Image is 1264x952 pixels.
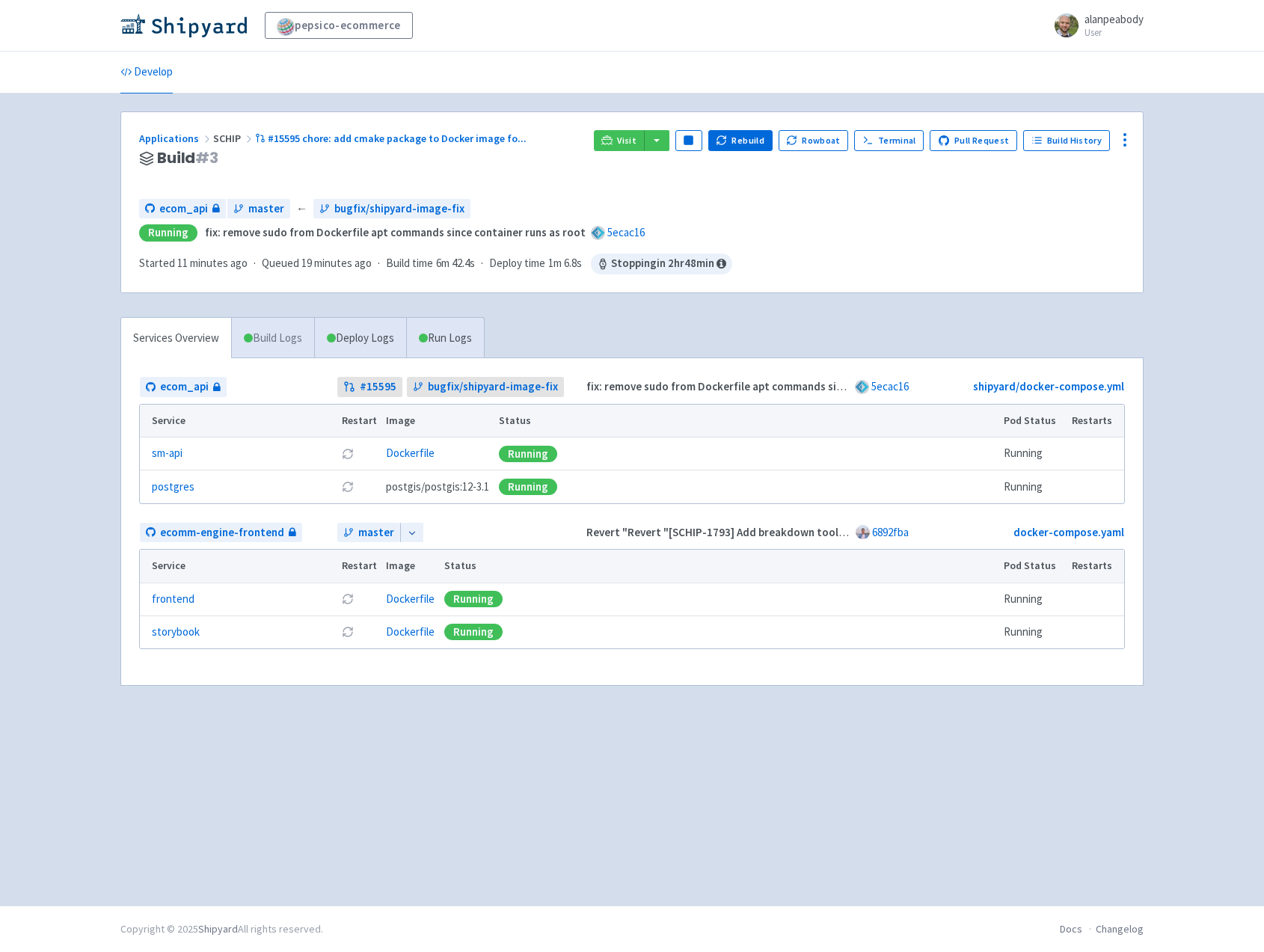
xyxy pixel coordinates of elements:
th: Status [494,405,999,437]
span: Stopping in 2 hr 48 min [591,254,732,274]
div: · · · [139,254,732,274]
span: 6m 42.4s [436,255,475,272]
a: ecomm-engine-frontend [140,523,302,543]
button: Pause [675,130,702,151]
th: Restart [337,550,381,583]
span: Deploy time [489,255,545,272]
th: Image [381,550,440,583]
a: #15595 chore: add cmake package to Docker image fo... [255,132,529,145]
div: Running [139,224,197,242]
a: Applications [139,132,213,145]
th: Service [140,550,337,583]
a: master [337,523,400,543]
a: storybook [152,624,200,641]
strong: fix: remove sudo from Dockerfile apt commands since container runs as root [205,225,586,239]
a: #15595 [337,377,402,397]
a: postgres [152,479,194,496]
a: bugfix/shipyard-image-fix [313,199,470,219]
span: master [358,524,394,541]
button: Restart pod [342,593,354,605]
a: pepsico-ecommerce [265,12,413,39]
a: Dockerfile [386,446,435,460]
a: Develop [120,52,173,93]
strong: Revert "Revert "[SCHIP-1793] Add breakdown tooltip for forecast columns in WI…" (#3081) [586,525,1040,539]
a: Pull Request [930,130,1017,151]
strong: # 15595 [360,378,396,396]
span: Started [139,256,248,270]
td: Running [999,470,1067,503]
span: Queued [262,256,372,270]
span: Build time [386,255,433,272]
a: Visit [594,130,645,151]
span: bugfix/shipyard-image-fix [428,378,558,396]
a: Run Logs [406,318,484,359]
span: 1m 6.8s [548,255,582,272]
a: Dockerfile [386,624,435,639]
small: User [1084,28,1144,37]
button: Restart pod [342,626,354,638]
a: Services Overview [121,318,231,359]
a: Changelog [1096,922,1144,936]
a: shipyard/docker-compose.yml [973,379,1124,393]
a: Deploy Logs [314,318,406,359]
a: ecom_api [140,377,227,397]
div: Copyright © 2025 All rights reserved. [120,921,323,937]
td: Running [999,583,1067,615]
th: Restart [337,405,381,437]
a: Docs [1060,922,1082,936]
a: Build Logs [232,318,314,359]
a: Dockerfile [386,592,435,606]
span: alanpeabody [1084,12,1144,26]
span: # 3 [195,147,218,168]
div: Running [444,624,503,640]
th: Image [381,405,494,437]
th: Status [440,550,999,583]
button: Rebuild [708,130,773,151]
div: Running [499,479,557,495]
span: Visit [617,135,636,147]
a: sm-api [152,445,182,462]
a: bugfix/shipyard-image-fix [407,377,564,397]
a: Terminal [854,130,924,151]
th: Service [140,405,337,437]
div: Running [444,591,503,607]
button: Rowboat [779,130,849,151]
span: ecomm-engine-frontend [160,524,284,541]
button: Restart pod [342,448,354,460]
td: Running [999,437,1067,470]
a: docker-compose.yaml [1013,525,1124,539]
a: 6892fba [872,525,909,539]
span: postgis/postgis:12-3.1 [386,479,489,496]
span: ecom_api [160,378,209,396]
a: 5ecac16 [607,225,645,239]
span: #15595 chore: add cmake package to Docker image fo ... [268,132,527,145]
td: Running [999,615,1067,648]
a: Shipyard [198,922,238,936]
th: Pod Status [999,550,1067,583]
strong: fix: remove sudo from Dockerfile apt commands since container runs as root [586,379,967,393]
th: Pod Status [999,405,1067,437]
a: Build History [1023,130,1110,151]
span: ← [296,200,307,218]
a: frontend [152,591,194,608]
span: bugfix/shipyard-image-fix [334,200,464,218]
a: alanpeabody User [1046,13,1144,37]
div: Running [499,446,557,462]
time: 11 minutes ago [177,256,248,270]
span: Build [157,150,218,167]
span: master [248,200,284,218]
a: 5ecac16 [871,379,909,393]
time: 19 minutes ago [301,256,372,270]
th: Restarts [1067,550,1124,583]
span: ecom_api [159,200,208,218]
img: Shipyard logo [120,13,247,37]
th: Restarts [1067,405,1124,437]
a: ecom_api [139,199,226,219]
button: Restart pod [342,481,354,493]
a: master [227,199,290,219]
span: SCHIP [213,132,255,145]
